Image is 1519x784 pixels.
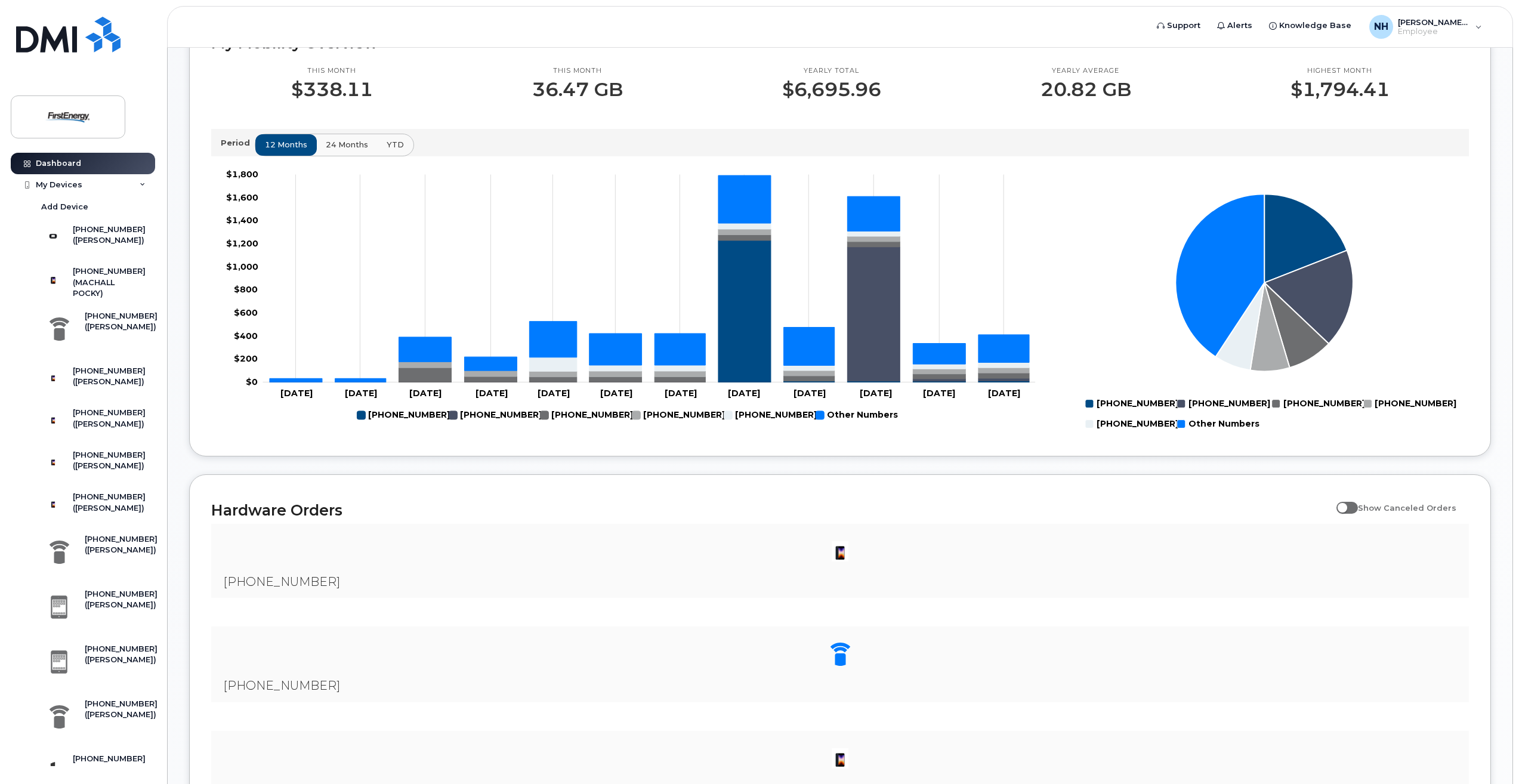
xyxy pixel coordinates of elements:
[476,388,508,399] tspan: [DATE]
[923,388,955,399] tspan: [DATE]
[226,169,258,180] tspan: $1,800
[226,215,258,226] tspan: $1,400
[532,66,623,76] p: This month
[1041,66,1131,76] p: Yearly average
[532,79,623,100] p: 36.47 GB
[1398,17,1469,27] span: [PERSON_NAME] [PERSON_NAME]
[234,284,258,295] tspan: $800
[291,79,373,100] p: $338.11
[848,247,1030,381] g: 330-728-5691
[223,575,340,589] span: [PHONE_NUMBER]
[345,388,377,399] tspan: [DATE]
[1358,503,1456,513] span: Show Canceled Orders
[782,66,881,76] p: Yearly total
[529,223,1029,371] g: 419-262-3769
[1085,194,1457,434] g: Chart
[387,139,404,150] span: YTD
[538,388,570,399] tspan: [DATE]
[357,405,899,425] g: Legend
[280,388,313,399] tspan: [DATE]
[1398,27,1469,36] span: Employee
[665,388,697,399] tspan: [DATE]
[211,501,1330,519] h2: Hardware Orders
[226,238,258,249] tspan: $1,200
[1290,66,1390,76] p: Highest month
[326,139,368,150] span: 24 months
[449,405,542,425] g: 330-728-5691
[226,192,258,203] tspan: $1,600
[1227,20,1252,32] span: Alerts
[1167,20,1200,32] span: Support
[632,405,725,425] g: 412-554-6426
[221,137,255,149] p: Period
[541,405,634,425] g: 724-769-7158
[1290,79,1390,100] p: $1,794.41
[600,388,632,399] tspan: [DATE]
[1374,20,1388,34] span: NH
[816,405,899,425] g: Other Numbers
[234,353,258,364] tspan: $200
[1261,14,1360,38] a: Knowledge Base
[223,678,340,693] span: [PHONE_NUMBER]
[1336,496,1346,506] input: Show Canceled Orders
[234,331,258,341] tspan: $400
[291,66,373,76] p: This month
[226,169,1036,425] g: Chart
[234,307,258,318] tspan: $600
[357,405,450,425] g: 440-547-1678
[1041,79,1131,100] p: 20.82 GB
[246,376,258,387] tspan: $0
[226,261,258,272] tspan: $1,000
[728,388,761,399] tspan: [DATE]
[409,388,442,399] tspan: [DATE]
[1209,14,1261,38] a: Alerts
[1279,20,1351,32] span: Knowledge Base
[828,539,852,563] img: image20231002-3703462-1angbar.jpeg
[782,79,881,100] p: $6,695.96
[860,388,892,399] tspan: [DATE]
[1467,732,1510,775] iframe: Messenger Launcher
[989,388,1021,399] tspan: [DATE]
[794,388,826,399] tspan: [DATE]
[1148,14,1209,38] a: Support
[1361,15,1490,39] div: Norment, H. Patricia
[828,746,852,770] img: image20231002-3703462-1angbar.jpeg
[1085,394,1457,434] g: Legend
[1175,194,1353,372] g: Series
[718,240,1029,382] g: 440-547-1678
[724,405,817,425] g: 419-262-3769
